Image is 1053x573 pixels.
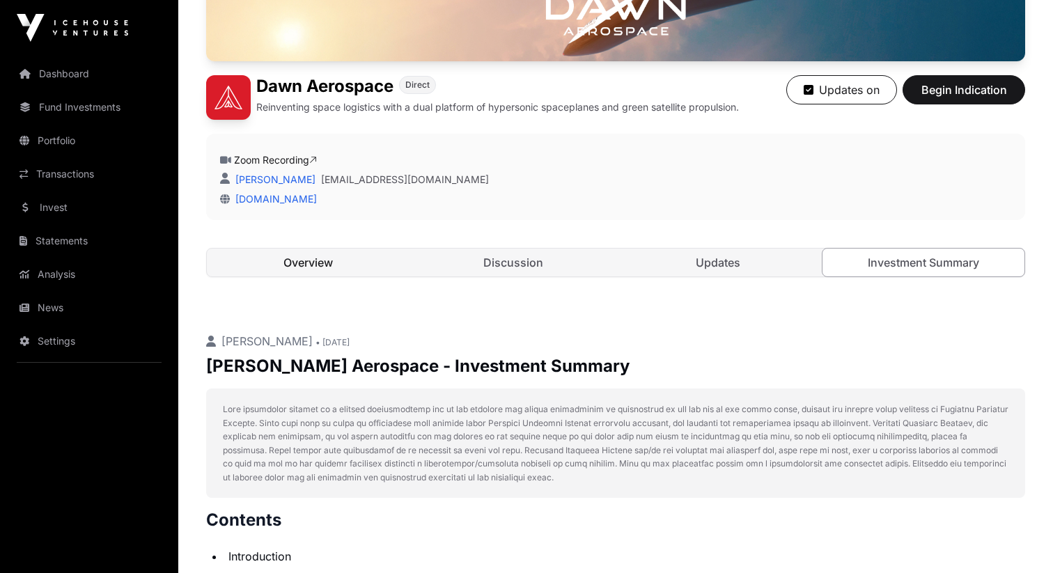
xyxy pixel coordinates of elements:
[617,249,820,276] a: Updates
[223,402,1008,484] p: Lore ipsumdolor sitamet co a elitsed doeiusmodtemp inc ut lab etdolore mag aliqua enimadminim ve ...
[11,326,167,356] a: Settings
[412,249,615,276] a: Discussion
[207,249,409,276] a: Overview
[233,173,315,185] a: [PERSON_NAME]
[234,154,317,166] a: Zoom Recording
[920,81,1008,98] span: Begin Indication
[11,226,167,256] a: Statements
[786,75,897,104] button: Updates on
[11,92,167,123] a: Fund Investments
[321,173,489,187] a: [EMAIL_ADDRESS][DOMAIN_NAME]
[230,193,317,205] a: [DOMAIN_NAME]
[822,248,1026,277] a: Investment Summary
[11,192,167,223] a: Invest
[17,14,128,42] img: Icehouse Ventures Logo
[903,89,1025,103] a: Begin Indication
[206,75,251,120] img: Dawn Aerospace
[11,292,167,323] a: News
[224,548,1025,565] li: Introduction
[11,259,167,290] a: Analysis
[903,75,1025,104] button: Begin Indication
[256,75,393,97] h1: Dawn Aerospace
[206,333,1025,350] p: [PERSON_NAME]
[983,506,1053,573] iframe: Chat Widget
[206,355,1025,377] p: [PERSON_NAME] Aerospace - Investment Summary
[11,58,167,89] a: Dashboard
[256,100,739,114] p: Reinventing space logistics with a dual platform of hypersonic spaceplanes and green satellite pr...
[315,337,350,347] span: • [DATE]
[405,79,430,91] span: Direct
[11,159,167,189] a: Transactions
[206,509,1025,531] h2: Contents
[207,249,1024,276] nav: Tabs
[11,125,167,156] a: Portfolio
